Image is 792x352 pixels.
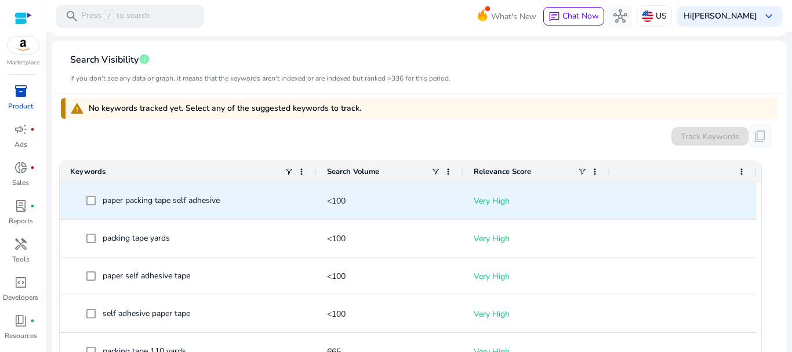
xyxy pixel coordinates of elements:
p: Ads [14,139,27,150]
p: Marketplace [7,59,39,67]
p: Resources [5,331,37,341]
span: code_blocks [14,275,28,289]
span: paper packing tape self adhesive [103,195,220,206]
span: info [139,53,150,65]
span: inventory_2 [14,84,28,98]
p: Very High [474,302,600,326]
span: fiber_manual_record [30,318,35,323]
span: donut_small [14,161,28,175]
span: / [104,10,114,23]
span: <100 [327,309,346,320]
span: hub [613,9,627,23]
img: us.svg [642,10,653,22]
p: Sales [12,177,29,188]
span: What's New [491,6,536,27]
span: campaign [14,122,28,136]
mat-card-subtitle: If you don't see any data or graph, it means that the keywords aren't indexed or are indexed but ... [70,73,451,84]
span: fiber_manual_record [30,204,35,208]
span: fiber_manual_record [30,127,35,132]
p: US [656,6,667,26]
span: packing tape yards [103,233,170,244]
span: Relevance Score [474,166,531,177]
span: warning [70,101,84,115]
span: fiber_manual_record [30,165,35,170]
b: [PERSON_NAME] [692,10,757,21]
span: chat [548,11,560,23]
img: amazon.svg [8,37,39,54]
span: self adhesive paper tape [103,308,190,319]
p: Press to search [81,10,150,23]
p: Reports [9,216,33,226]
span: Search Volume [327,166,379,177]
p: Hi [684,12,757,20]
p: Tools [12,254,30,264]
span: keyboard_arrow_down [762,9,776,23]
span: <100 [327,233,346,244]
span: book_4 [14,314,28,328]
span: Keywords [70,166,106,177]
span: Search Visibility [70,50,139,70]
span: Chat Now [562,10,599,21]
button: hub [609,5,632,28]
span: lab_profile [14,199,28,213]
p: Very High [474,264,600,288]
span: <100 [327,271,346,282]
p: Very High [474,189,600,213]
span: No keywords tracked yet. Select any of the suggested keywords to track. [89,103,361,114]
button: chatChat Now [543,7,604,26]
p: Product [8,101,33,111]
p: Developers [3,292,38,303]
p: Very High [474,227,600,251]
span: search [65,9,79,23]
span: paper self adhesive tape [103,270,190,281]
span: handyman [14,237,28,251]
span: <100 [327,195,346,206]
